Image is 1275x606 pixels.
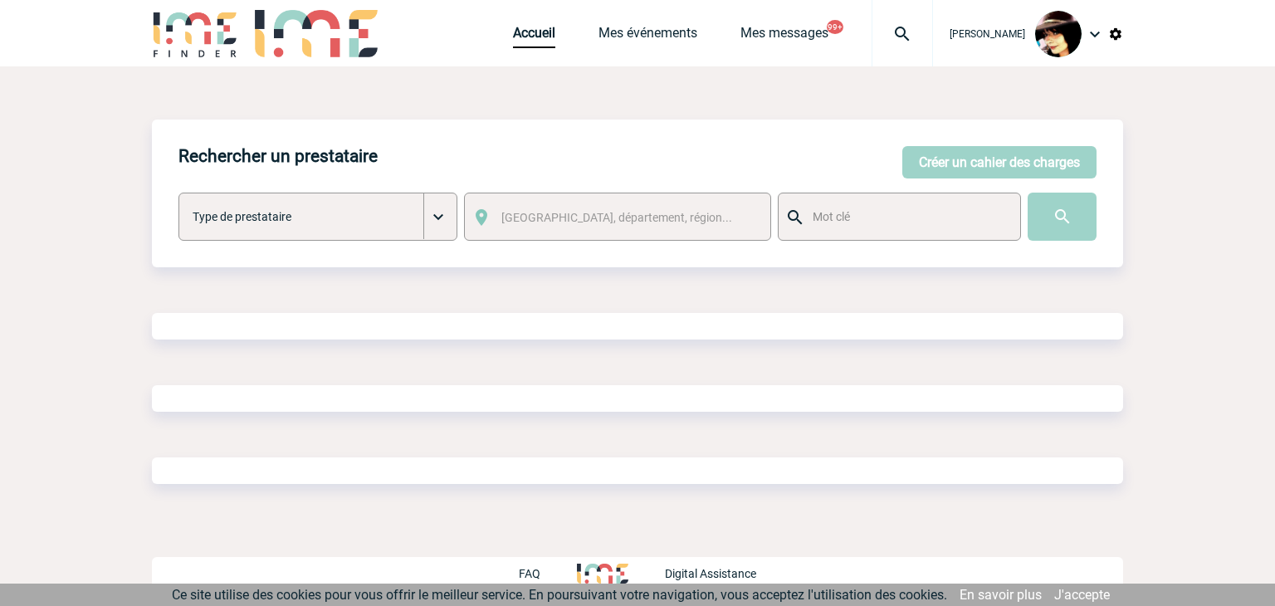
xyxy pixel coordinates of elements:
[1035,11,1082,57] img: 101023-0.jpg
[960,587,1042,603] a: En savoir plus
[598,25,697,48] a: Mes événements
[950,28,1025,40] span: [PERSON_NAME]
[519,567,540,580] p: FAQ
[740,25,828,48] a: Mes messages
[501,211,732,224] span: [GEOGRAPHIC_DATA], département, région...
[172,587,947,603] span: Ce site utilise des cookies pour vous offrir le meilleur service. En poursuivant votre navigation...
[152,10,238,57] img: IME-Finder
[577,564,628,584] img: http://www.idealmeetingsevents.fr/
[513,25,555,48] a: Accueil
[665,567,756,580] p: Digital Assistance
[1028,193,1097,241] input: Submit
[519,564,577,580] a: FAQ
[827,20,843,34] button: 99+
[808,206,1005,227] input: Mot clé
[1054,587,1110,603] a: J'accepte
[178,146,378,166] h4: Rechercher un prestataire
